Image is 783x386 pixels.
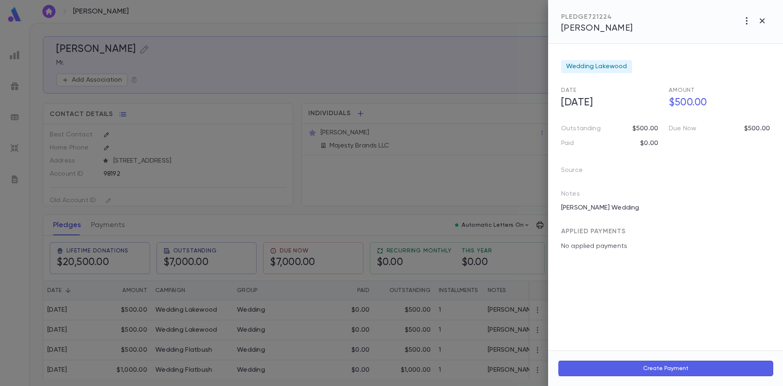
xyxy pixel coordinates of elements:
[561,228,626,235] span: APPLIED PAYMENTS
[561,139,574,147] p: Paid
[744,125,770,133] p: $500.00
[561,164,596,180] p: Source
[561,87,576,93] span: Date
[561,242,770,250] p: No applied payments
[561,13,633,21] div: PLEDGE 721224
[633,125,658,133] p: $500.00
[664,94,770,112] h5: $500.00
[669,87,695,93] span: Amount
[556,94,662,112] h5: [DATE]
[561,60,632,73] div: Wedding Lakewood
[561,24,633,33] span: [PERSON_NAME]
[561,125,601,133] p: Outstanding
[561,190,580,201] p: Notes
[558,361,773,376] button: Create Payment
[669,125,696,133] p: Due Now
[556,201,770,214] div: [PERSON_NAME] Wedding
[566,62,627,71] span: Wedding Lakewood
[640,139,658,147] p: $0.00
